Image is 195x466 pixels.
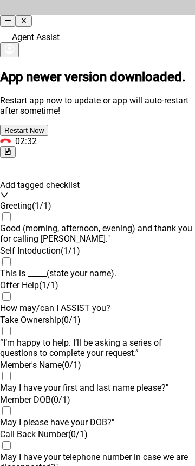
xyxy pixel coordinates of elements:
[16,15,31,27] button: close
[4,17,11,24] span: minus
[39,280,58,290] span: ( 1 / 1 )
[61,245,80,256] span: ( 1 / 1 )
[51,394,70,405] span: ( 0 / 1 )
[4,126,44,134] span: Restart Now
[32,200,51,211] span: ( 1 / 1 )
[62,360,81,370] span: ( 0 / 1 )
[4,148,11,155] span: file-text
[68,429,88,439] span: ( 0 / 1 )
[12,32,60,42] span: Agent Assist
[61,315,81,325] span: ( 0 / 1 )
[15,136,37,146] span: 02:32
[20,17,27,24] span: close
